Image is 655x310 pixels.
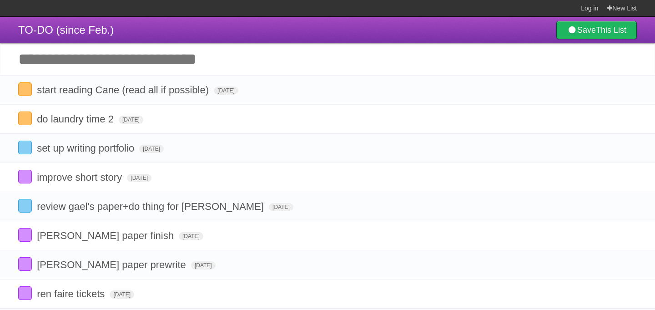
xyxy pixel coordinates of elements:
[191,261,216,269] span: [DATE]
[18,286,32,300] label: Done
[18,257,32,271] label: Done
[139,145,164,153] span: [DATE]
[18,24,114,36] span: TO-DO (since Feb.)
[37,288,107,300] span: ren faire tickets
[127,174,151,182] span: [DATE]
[37,259,188,270] span: [PERSON_NAME] paper prewrite
[37,230,176,241] span: [PERSON_NAME] paper finish
[269,203,293,211] span: [DATE]
[37,113,116,125] span: do laundry time 2
[214,86,238,95] span: [DATE]
[18,170,32,183] label: Done
[37,172,124,183] span: improve short story
[37,142,136,154] span: set up writing portfolio
[37,201,266,212] span: review gael's paper+do thing for [PERSON_NAME]
[18,82,32,96] label: Done
[110,290,134,299] span: [DATE]
[18,228,32,242] label: Done
[596,25,626,35] b: This List
[556,21,637,39] a: SaveThis List
[179,232,203,240] span: [DATE]
[119,116,143,124] span: [DATE]
[18,112,32,125] label: Done
[37,84,211,96] span: start reading Cane (read all if possible)
[18,199,32,213] label: Done
[18,141,32,154] label: Done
